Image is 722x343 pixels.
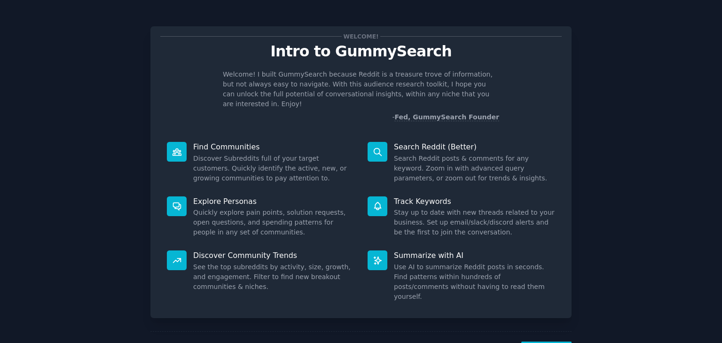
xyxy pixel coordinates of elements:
[394,154,555,183] dd: Search Reddit posts & comments for any keyword. Zoom in with advanced query parameters, or zoom o...
[342,31,380,41] span: Welcome!
[193,262,354,292] dd: See the top subreddits by activity, size, growth, and engagement. Filter to find new breakout com...
[394,262,555,302] dd: Use AI to summarize Reddit posts in seconds. Find patterns within hundreds of posts/comments with...
[394,113,499,121] a: Fed, GummySearch Founder
[394,208,555,237] dd: Stay up to date with new threads related to your business. Set up email/slack/discord alerts and ...
[193,250,354,260] p: Discover Community Trends
[193,154,354,183] dd: Discover Subreddits full of your target customers. Quickly identify the active, new, or growing c...
[223,70,499,109] p: Welcome! I built GummySearch because Reddit is a treasure trove of information, but not always ea...
[394,250,555,260] p: Summarize with AI
[394,142,555,152] p: Search Reddit (Better)
[160,43,562,60] p: Intro to GummySearch
[394,196,555,206] p: Track Keywords
[193,208,354,237] dd: Quickly explore pain points, solution requests, open questions, and spending patterns for people ...
[392,112,499,122] div: -
[193,142,354,152] p: Find Communities
[193,196,354,206] p: Explore Personas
